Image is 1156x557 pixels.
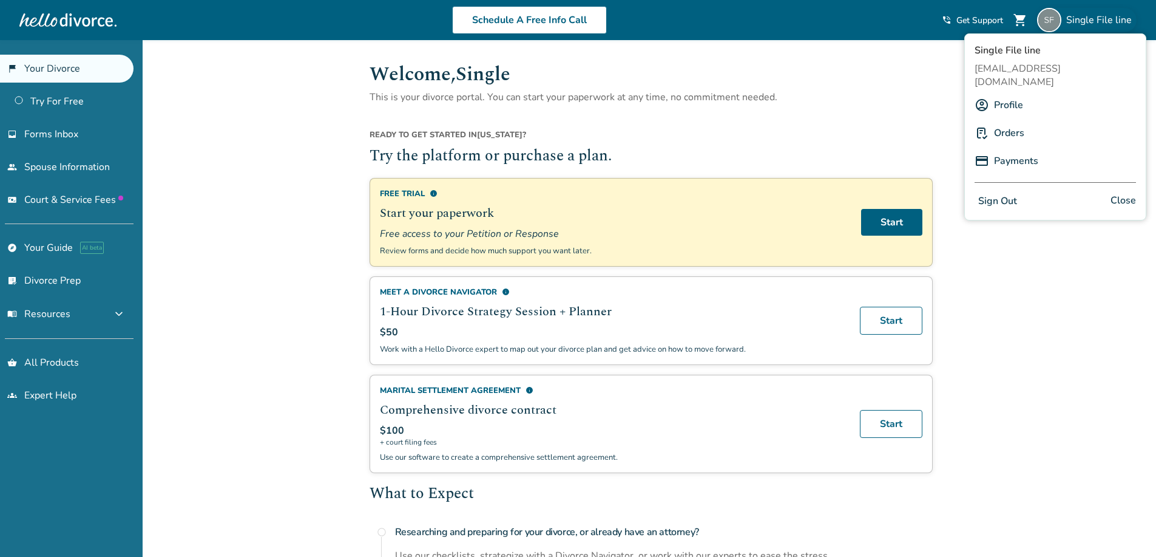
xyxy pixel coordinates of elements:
span: Ready to get started in [370,129,477,140]
img: P [975,126,989,140]
span: flag_2 [7,64,17,73]
p: Work with a Hello Divorce expert to map out your divorce plan and get advice on how to move forward. [380,344,845,355]
img: P [975,154,989,168]
img: A [975,98,989,112]
span: expand_more [112,307,126,321]
span: Forms Inbox [24,128,78,141]
h2: 1-Hour Divorce Strategy Session + Planner [380,302,845,321]
h2: What to Expect [370,483,933,506]
img: singlefileline@hellodivorce.com [1037,8,1061,32]
a: phone_in_talkGet Support [942,15,1003,26]
iframe: Chat Widget [1095,499,1156,557]
a: Start [860,307,922,335]
a: Payments [994,149,1038,173]
a: Start [860,410,922,438]
span: $50 [380,326,398,339]
span: Resources [7,307,70,321]
span: phone_in_talk [942,15,952,25]
span: groups [7,391,17,400]
div: [US_STATE] ? [370,129,933,145]
span: Court & Service Fees [24,193,123,207]
h2: Comprehensive divorce contract [380,401,845,419]
span: people [7,162,17,172]
span: shopping_cart [1013,13,1027,27]
span: info [526,386,533,394]
span: info [430,190,438,197]
span: AI beta [80,242,104,254]
div: Marital Settlement Agreement [380,385,845,396]
span: $100 [380,424,404,437]
span: inbox [7,129,17,139]
h2: Start your paperwork [380,204,847,222]
p: Review forms and decide how much support you want later. [380,245,847,256]
div: Free Trial [380,188,847,199]
h2: Try the platform or purchase a plan. [370,145,933,168]
span: shopping_basket [7,358,17,367]
div: Meet a divorce navigator [380,287,845,298]
span: Free access to your Petition or Response [380,227,847,241]
span: Single File line [1066,13,1137,27]
span: explore [7,243,17,253]
p: Use our software to create a comprehensive settlement agreement. [380,452,845,463]
a: Profile [994,94,1023,117]
a: Schedule A Free Info Call [452,6,607,34]
span: info [502,288,510,296]
span: list_alt_check [7,276,17,285]
span: Get Support [956,15,1003,26]
span: radio_button_unchecked [377,527,387,537]
h1: Welcome, Single [370,60,933,89]
span: [EMAIL_ADDRESS][DOMAIN_NAME] [975,62,1136,89]
button: Sign Out [975,193,1021,210]
span: + court filing fees [380,437,845,447]
h4: Researching and preparing for your divorce, or already have an attorney? [395,520,933,544]
a: Orders [994,121,1024,145]
span: Close [1110,193,1136,210]
span: universal_currency_alt [7,195,17,205]
span: menu_book [7,309,17,319]
p: This is your divorce portal. You can start your paperwork at any time, no commitment needed. [370,89,933,105]
a: Start [861,209,922,236]
span: Single File line [975,44,1136,57]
